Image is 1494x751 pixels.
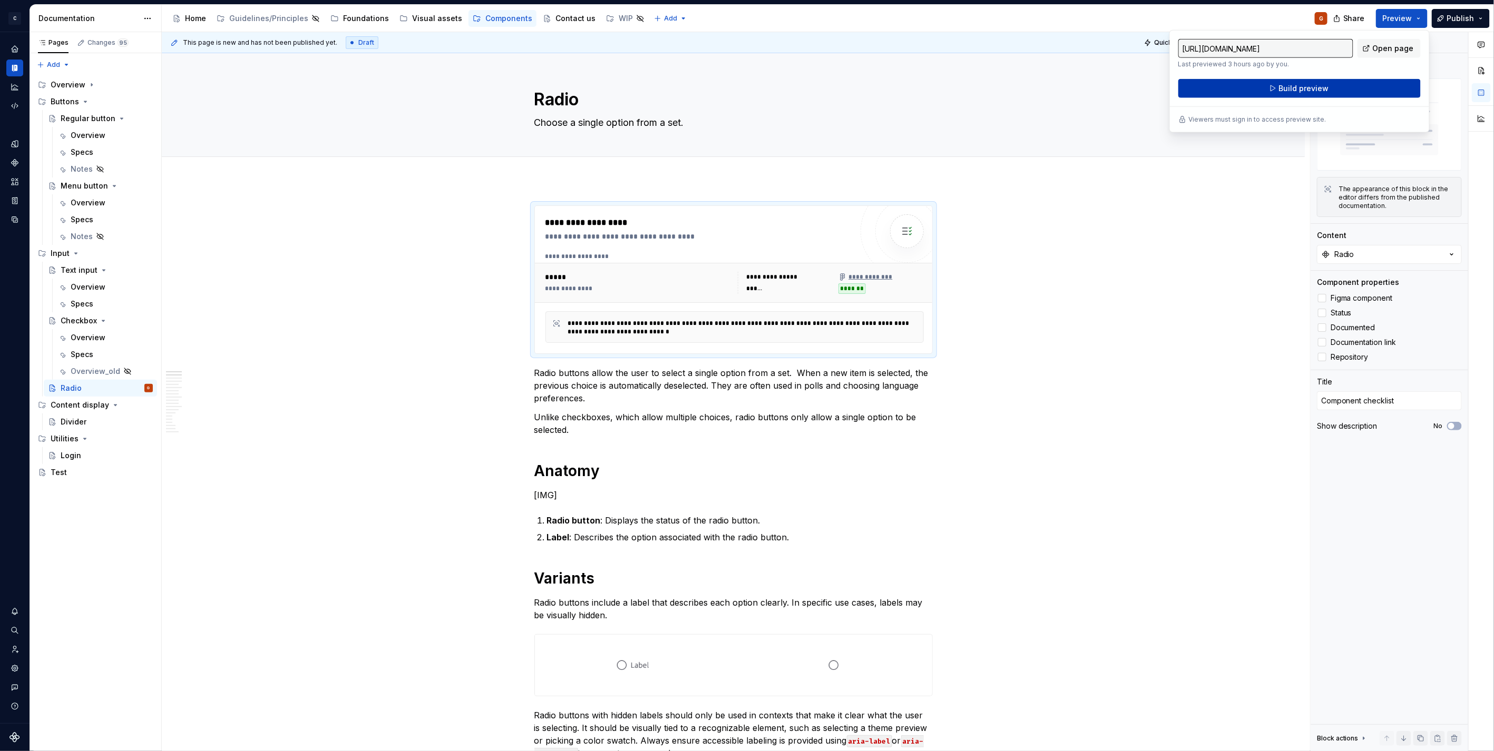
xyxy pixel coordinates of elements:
div: Changes [87,38,129,47]
span: Documented [1331,323,1375,332]
button: Build preview [1178,79,1421,98]
div: Overview [51,80,85,90]
a: Specs [54,346,157,363]
button: C [2,7,27,29]
span: Build preview [1278,83,1329,94]
p: : Displays the status of the radio button. [547,514,933,527]
div: Radio [1334,249,1354,260]
a: Analytics [6,78,23,95]
button: Add [651,11,690,26]
span: Quick preview [1154,38,1199,47]
div: The appearance of this block in the editor differs from the published documentation. [1339,185,1455,210]
button: Share [1328,9,1372,28]
button: Add [34,57,73,72]
a: Notes [54,161,157,177]
div: Notifications [6,603,23,620]
button: Publish [1432,9,1490,28]
div: G [1319,14,1323,23]
div: Title [1317,377,1332,387]
div: Specs [71,214,93,225]
a: Contact us [539,10,600,27]
a: Foundations [326,10,393,27]
span: Publish [1447,13,1475,24]
svg: Supernova Logo [9,732,20,743]
div: Input [34,245,157,262]
button: Preview [1376,9,1428,28]
div: Page tree [168,8,649,29]
a: Settings [6,660,23,677]
span: Add [47,61,60,69]
p: Unlike checkboxes, which allow multiple choices, radio buttons only allow a single option to be s... [534,411,933,436]
span: Status [1331,309,1352,317]
a: Overview [54,279,157,295]
a: Visual assets [395,10,466,27]
button: Search ⌘K [6,622,23,639]
div: Overview [71,130,105,141]
span: Documentation link [1331,338,1397,347]
div: Documentation [38,13,138,24]
div: Home [6,41,23,57]
div: Home [185,13,206,24]
div: Component properties [1317,277,1400,288]
div: Utilities [51,433,79,444]
div: Foundations [343,13,389,24]
button: Contact support [6,679,23,696]
a: Assets [6,173,23,190]
div: Input [51,248,70,259]
a: Invite team [6,641,23,658]
div: Checkbox [61,315,97,326]
div: C [8,12,21,25]
span: Share [1343,13,1365,24]
code: aria-label [847,735,892,747]
div: Content display [34,397,157,413]
a: Components [468,10,536,27]
a: Specs [54,144,157,161]
h1: Anatomy [534,461,933,480]
div: Notes [71,164,93,174]
p: : Describes the option associated with the radio button. [547,531,933,544]
p: [IMG] [534,489,933,501]
div: Overview [71,332,105,343]
div: Radio [61,383,82,393]
div: Overview_old [71,366,120,377]
div: Data sources [6,211,23,228]
a: Code automation [6,97,23,114]
a: Design tokens [6,135,23,152]
span: Preview [1383,13,1412,24]
textarea: Choose a single option from a set. [532,114,931,131]
div: Components [485,13,532,24]
a: Specs [54,295,157,312]
div: Content [1317,230,1346,241]
a: Documentation [6,60,23,76]
p: Viewers must sign in to access preview site. [1189,115,1326,124]
a: Overview [54,329,157,346]
a: Overview_old [54,363,157,380]
div: Pages [38,38,69,47]
div: Login [61,450,81,461]
a: Notes [54,228,157,245]
p: Radio buttons include a label that describes each option clearly. In specific use cases, labels m... [534,596,933,621]
a: Open page [1358,39,1421,58]
div: Overview [71,197,105,208]
a: Divider [44,413,157,430]
div: Text input [61,265,97,275]
a: WIP [602,10,649,27]
a: Home [168,10,210,27]
div: Specs [71,299,93,309]
div: Notes [71,231,93,242]
div: Content display [51,400,109,410]
a: Components [6,154,23,171]
label: No [1434,422,1443,430]
span: This page is new and has not been published yet. [183,38,337,47]
div: Guidelines/Principles [229,13,308,24]
span: Repository [1331,353,1369,361]
div: Divider [61,417,86,427]
div: Storybook stories [6,192,23,209]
